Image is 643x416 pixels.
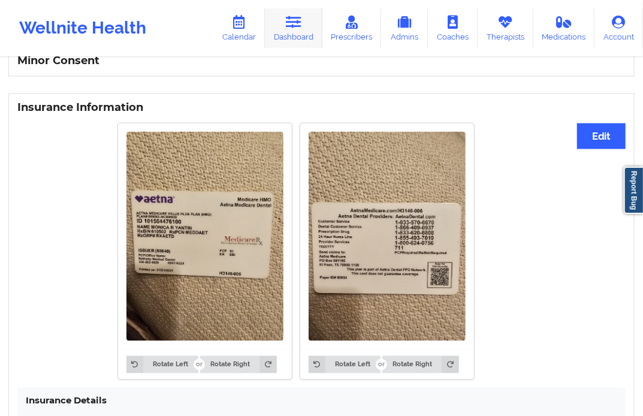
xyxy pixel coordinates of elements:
[624,167,643,214] a: Report Bug
[126,356,198,373] button: Rotate Left
[265,8,322,48] a: Dashboard
[309,356,381,373] button: Rotate Left
[577,123,626,149] button: Edit
[478,8,533,48] a: Therapists
[594,8,643,48] a: Account
[17,101,626,114] h3: Insurance Information
[382,356,458,373] button: Rotate Right
[309,132,466,341] img: Monica R Yantin
[126,132,283,341] img: Monica R Yantin
[322,8,382,48] a: Prescribers
[428,8,478,48] a: Coaches
[26,395,617,406] h4: Insurance Details
[200,356,276,373] button: Rotate Right
[533,8,595,48] a: Medications
[381,8,428,48] a: Admins
[17,54,626,68] h3: Minor Consent
[213,8,265,48] a: Calendar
